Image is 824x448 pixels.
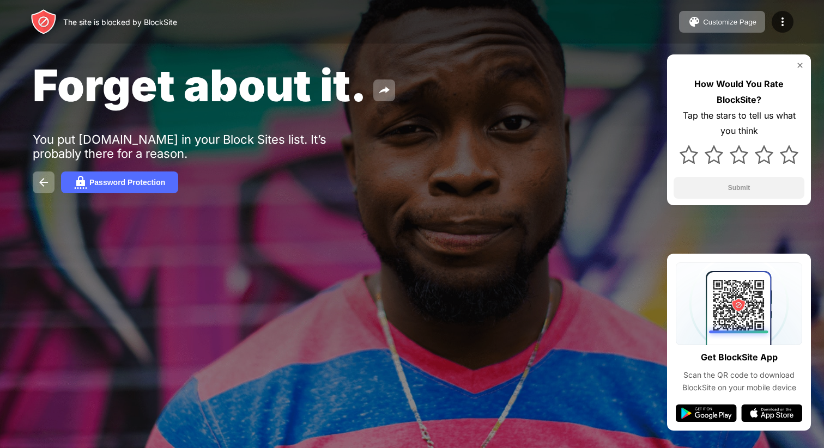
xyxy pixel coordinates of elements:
img: app-store.svg [741,404,802,422]
img: star.svg [680,145,698,164]
div: Customize Page [703,18,756,26]
img: star.svg [755,145,773,164]
img: star.svg [705,145,723,164]
button: Password Protection [61,171,178,193]
img: star.svg [780,145,798,164]
button: Customize Page [679,11,765,33]
img: share.svg [378,84,391,97]
img: qrcode.svg [676,262,802,345]
img: google-play.svg [676,404,737,422]
button: Submit [674,177,804,199]
div: Tap the stars to tell us what you think [674,108,804,139]
img: star.svg [730,145,748,164]
div: You put [DOMAIN_NAME] in your Block Sites list. It’s probably there for a reason. [33,132,369,161]
img: menu-icon.svg [776,15,789,28]
span: Forget about it. [33,59,367,112]
div: The site is blocked by BlockSite [63,17,177,27]
img: header-logo.svg [31,9,57,35]
img: password.svg [74,176,87,189]
div: Get BlockSite App [701,349,778,365]
img: pallet.svg [688,15,701,28]
div: Password Protection [89,178,165,187]
img: back.svg [37,176,50,189]
div: Scan the QR code to download BlockSite on your mobile device [676,369,802,394]
div: How Would You Rate BlockSite? [674,76,804,108]
img: rate-us-close.svg [796,61,804,70]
